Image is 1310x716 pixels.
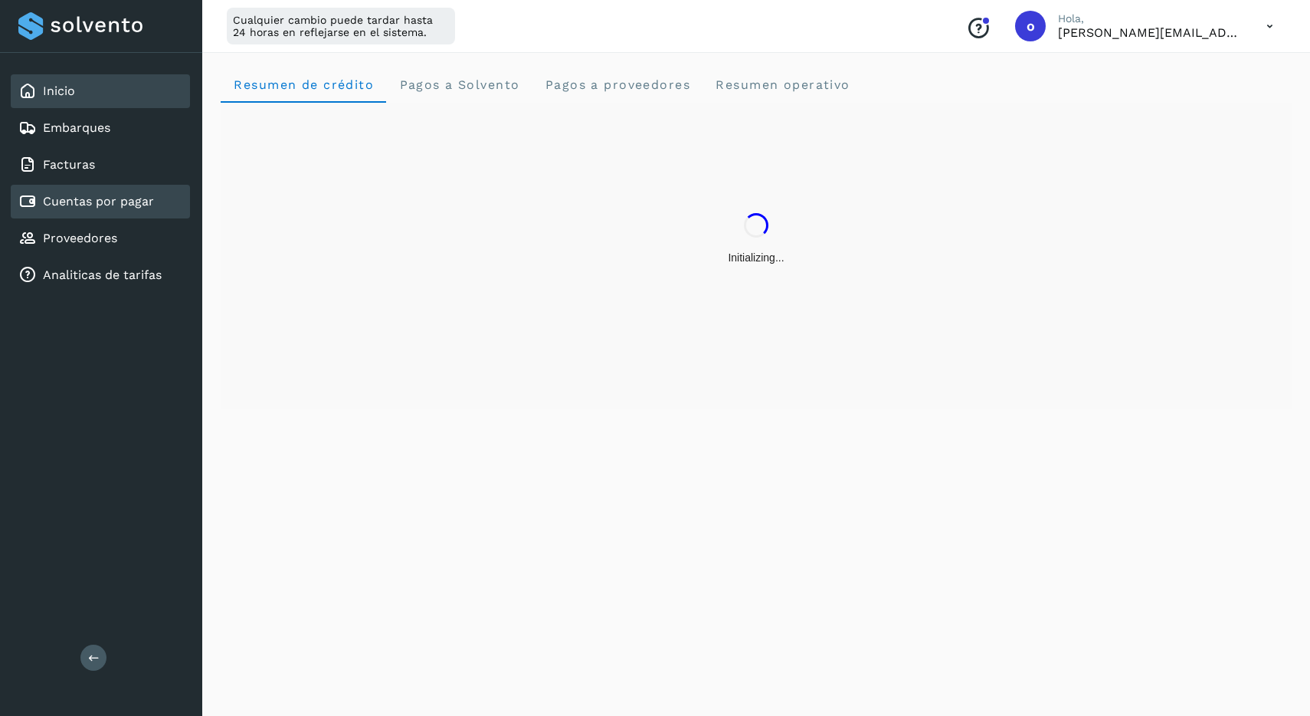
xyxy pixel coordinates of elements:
[1058,12,1242,25] p: Hola,
[544,77,690,92] span: Pagos a proveedores
[43,120,110,135] a: Embarques
[1058,25,1242,40] p: oscar@solvento.mx
[43,194,154,209] a: Cuentas por pagar
[715,77,850,92] span: Resumen operativo
[11,185,190,218] div: Cuentas por pagar
[227,8,455,44] div: Cualquier cambio puede tardar hasta 24 horas en reflejarse en el sistema.
[398,77,519,92] span: Pagos a Solvento
[43,231,117,245] a: Proveedores
[43,84,75,98] a: Inicio
[11,148,190,182] div: Facturas
[11,111,190,145] div: Embarques
[11,222,190,255] div: Proveedores
[43,157,95,172] a: Facturas
[233,77,374,92] span: Resumen de crédito
[43,268,162,282] a: Analiticas de tarifas
[11,74,190,108] div: Inicio
[11,258,190,292] div: Analiticas de tarifas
